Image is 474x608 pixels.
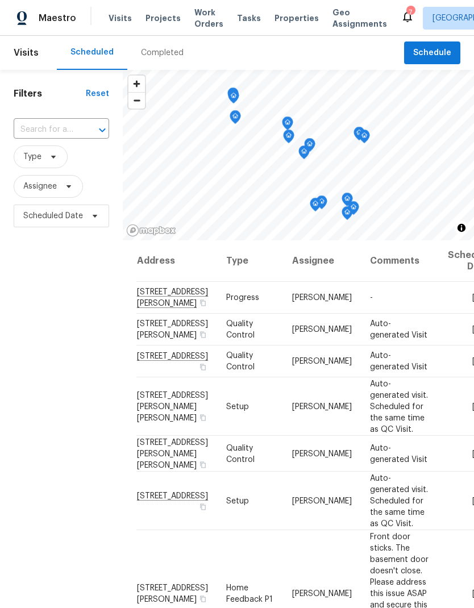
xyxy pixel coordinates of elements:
th: Address [136,240,217,282]
input: Search for an address... [14,121,77,139]
div: Map marker [354,127,365,144]
span: Visits [14,40,39,65]
span: Setup [226,402,249,410]
button: Copy Address [198,298,208,308]
span: [PERSON_NAME] [292,294,352,302]
span: - [370,294,373,302]
button: Copy Address [198,412,208,422]
div: Map marker [228,90,239,107]
div: Map marker [359,130,370,147]
div: 7 [406,7,414,18]
th: Comments [361,240,439,282]
div: Completed [141,47,184,59]
span: Visits [109,13,132,24]
div: Map marker [298,145,310,163]
div: Map marker [348,201,359,219]
span: Zoom out [128,93,145,109]
button: Copy Address [198,330,208,340]
button: Open [94,122,110,138]
span: [STREET_ADDRESS][PERSON_NAME][PERSON_NAME] [137,391,208,422]
span: [PERSON_NAME] [292,326,352,334]
span: Setup [226,497,249,505]
button: Schedule [404,41,460,65]
button: Zoom out [128,92,145,109]
span: Properties [275,13,319,24]
button: Copy Address [198,501,208,511]
a: Mapbox homepage [126,224,176,237]
button: Copy Address [198,362,208,372]
th: Assignee [283,240,361,282]
span: [STREET_ADDRESS][PERSON_NAME][PERSON_NAME] [137,438,208,469]
button: Copy Address [198,593,208,603]
span: Type [23,151,41,163]
div: Map marker [304,138,315,156]
div: Map marker [316,195,327,213]
button: Zoom in [128,76,145,92]
span: Assignee [23,181,57,192]
span: Progress [226,294,259,302]
span: Quality Control [226,352,255,371]
span: [PERSON_NAME] [292,497,352,505]
div: Map marker [230,110,241,128]
span: Work Orders [194,7,223,30]
span: Auto-generated visit. Scheduled for the same time as QC Visit. [370,474,428,527]
div: Reset [86,88,109,99]
div: Map marker [310,198,321,215]
span: [PERSON_NAME] [292,589,352,597]
span: [PERSON_NAME] [292,402,352,410]
span: Home Feedback P1 [226,584,273,603]
span: Maestro [39,13,76,24]
div: Map marker [283,130,294,147]
span: Schedule [413,46,451,60]
span: [PERSON_NAME] [292,357,352,365]
div: Scheduled [70,47,114,58]
div: Map marker [342,193,353,210]
span: [STREET_ADDRESS][PERSON_NAME] [137,320,208,339]
span: Scheduled Date [23,210,83,222]
button: Copy Address [198,459,208,469]
span: Quality Control [226,320,255,339]
span: Quality Control [226,444,255,463]
span: Auto-generated Visit [370,320,427,339]
div: Map marker [227,88,239,105]
div: Map marker [342,206,353,224]
span: Auto-generated Visit [370,444,427,463]
span: [PERSON_NAME] [292,449,352,457]
span: Geo Assignments [332,7,387,30]
button: Toggle attribution [455,221,468,235]
span: Auto-generated Visit [370,352,427,371]
div: Map marker [282,116,293,134]
th: Type [217,240,283,282]
span: Tasks [237,14,261,22]
span: [STREET_ADDRESS][PERSON_NAME] [137,584,208,603]
span: Toggle attribution [458,222,465,234]
span: Auto-generated visit. Scheduled for the same time as QC Visit. [370,380,428,433]
span: Projects [145,13,181,24]
h1: Filters [14,88,86,99]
